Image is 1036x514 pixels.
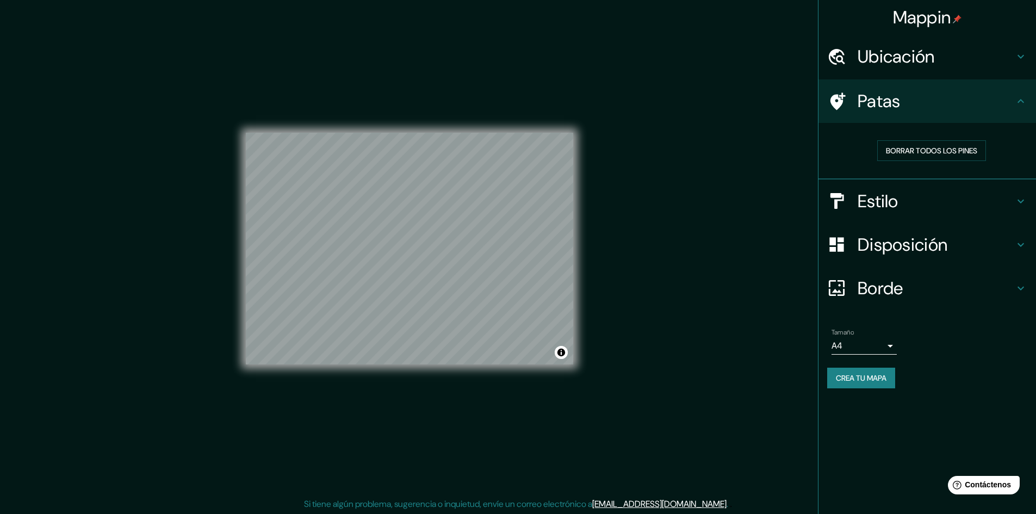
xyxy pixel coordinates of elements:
[832,328,854,337] font: Tamaño
[818,79,1036,123] div: Patas
[858,233,947,256] font: Disposición
[827,368,895,388] button: Crea tu mapa
[832,337,897,355] div: A4
[858,45,935,68] font: Ubicación
[858,190,898,213] font: Estilo
[953,15,961,23] img: pin-icon.png
[728,498,730,510] font: .
[893,6,951,29] font: Mappin
[818,223,1036,267] div: Disposición
[304,498,592,510] font: Si tiene algún problema, sugerencia o inquietud, envíe un correo electrónico a
[555,346,568,359] button: Activar o desactivar atribución
[246,133,573,364] canvas: Mapa
[818,179,1036,223] div: Estilo
[836,373,886,383] font: Crea tu mapa
[727,498,728,510] font: .
[730,498,732,510] font: .
[592,498,727,510] a: [EMAIL_ADDRESS][DOMAIN_NAME]
[818,35,1036,78] div: Ubicación
[886,146,977,156] font: Borrar todos los pines
[858,90,901,113] font: Patas
[818,267,1036,310] div: Borde
[939,472,1024,502] iframe: Lanzador de widgets de ayuda
[858,277,903,300] font: Borde
[832,340,842,351] font: A4
[877,140,986,161] button: Borrar todos los pines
